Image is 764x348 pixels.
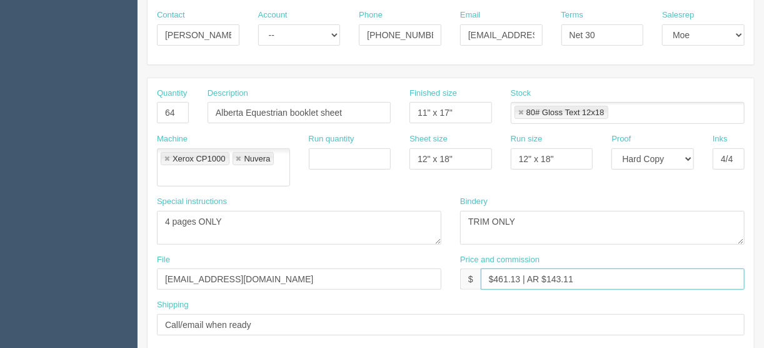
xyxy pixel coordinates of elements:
div: 80# Gloss Text 12x18 [526,108,605,116]
div: Nuvera [244,155,271,163]
div: $ [460,269,481,290]
label: Special instructions [157,196,227,208]
label: Finished size [410,88,457,100]
label: Terms [561,9,583,21]
label: Run quantity [309,133,354,145]
div: Xerox CP1000 [173,155,226,163]
label: Inks [713,133,728,145]
label: Proof [611,133,631,145]
label: Sheet size [410,133,448,145]
label: Bindery [460,196,488,208]
label: Quantity [157,88,187,100]
label: Contact [157,9,185,21]
label: Salesrep [662,9,694,21]
label: Price and commission [460,254,540,266]
label: Phone [359,9,383,21]
label: Stock [511,88,531,100]
textarea: TRIM ONLY [460,211,745,245]
label: Run size [511,133,543,145]
label: Shipping [157,299,189,311]
label: Description [208,88,248,100]
textarea: 20 pages each PRINT COLLATED, CLIENT WILL STAPLE AND FOLD [157,211,441,245]
label: Account [258,9,288,21]
label: Machine [157,133,188,145]
label: File [157,254,170,266]
label: Email [460,9,481,21]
